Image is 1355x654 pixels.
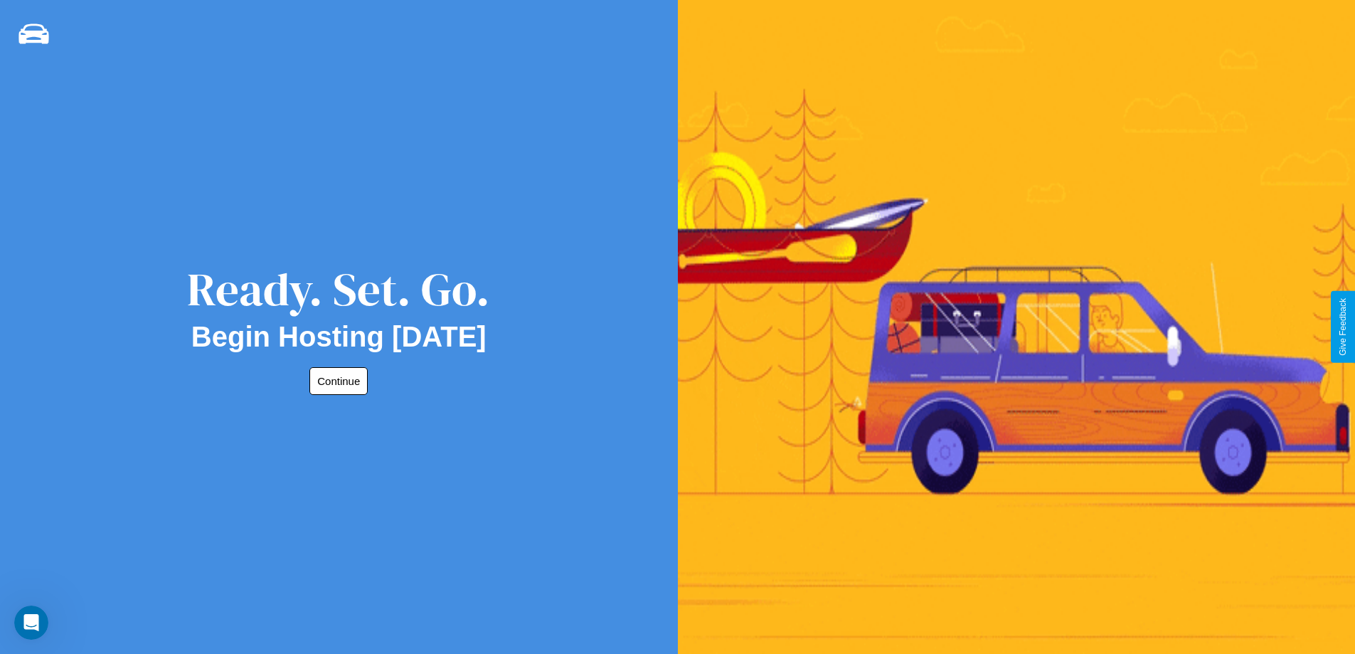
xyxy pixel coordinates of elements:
[309,367,368,395] button: Continue
[191,321,487,353] h2: Begin Hosting [DATE]
[187,258,490,321] div: Ready. Set. Go.
[1338,298,1348,356] div: Give Feedback
[14,606,48,640] iframe: Intercom live chat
